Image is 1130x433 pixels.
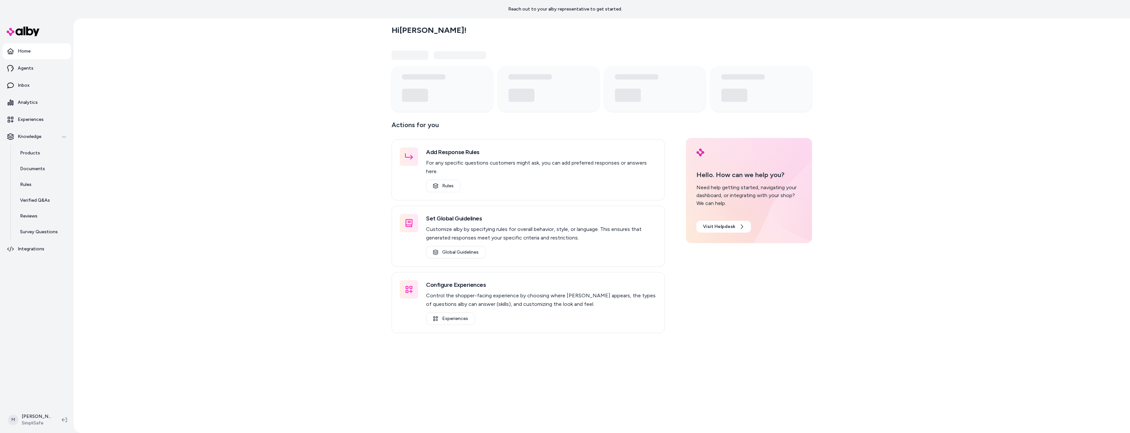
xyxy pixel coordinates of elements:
a: Experiences [426,312,475,325]
a: Experiences [3,112,71,127]
p: Agents [18,65,34,72]
a: Agents [3,60,71,76]
a: Analytics [3,95,71,110]
a: Rules [426,180,461,192]
button: M[PERSON_NAME]SimpliSafe [4,409,56,430]
a: Products [13,145,71,161]
p: Reach out to your alby representative to get started. [508,6,622,12]
a: Reviews [13,208,71,224]
p: Control the shopper-facing experience by choosing where [PERSON_NAME] appears, the types of quest... [426,291,657,308]
span: SimpliSafe [22,420,51,426]
a: Global Guidelines [426,246,486,259]
p: Analytics [18,99,38,106]
p: For any specific questions customers might ask, you can add preferred responses or answers here. [426,159,657,176]
button: Knowledge [3,129,71,145]
p: Knowledge [18,133,41,140]
a: Verified Q&As [13,193,71,208]
span: M [8,415,18,425]
a: Inbox [3,78,71,93]
img: alby Logo [7,27,39,36]
div: Need help getting started, navigating your dashboard, or integrating with your shop? We can help. [696,184,802,207]
h3: Add Response Rules [426,148,657,157]
p: Rules [20,181,32,188]
p: Home [18,48,31,55]
p: Actions for you [392,120,665,135]
p: Reviews [20,213,37,219]
a: Home [3,43,71,59]
p: Survey Questions [20,229,58,235]
p: Experiences [18,116,44,123]
h3: Set Global Guidelines [426,214,657,223]
p: Documents [20,166,45,172]
p: Integrations [18,246,44,252]
img: alby Logo [696,148,704,156]
p: [PERSON_NAME] [22,413,51,420]
a: Documents [13,161,71,177]
h3: Configure Experiences [426,280,657,289]
p: Verified Q&As [20,197,50,204]
p: Inbox [18,82,30,89]
p: Hello. How can we help you? [696,170,802,180]
a: Survey Questions [13,224,71,240]
h2: Hi [PERSON_NAME] ! [392,25,466,35]
a: Visit Helpdesk [696,221,751,233]
p: Products [20,150,40,156]
a: Integrations [3,241,71,257]
a: Rules [13,177,71,193]
p: Customize alby by specifying rules for overall behavior, style, or language. This ensures that ge... [426,225,657,242]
